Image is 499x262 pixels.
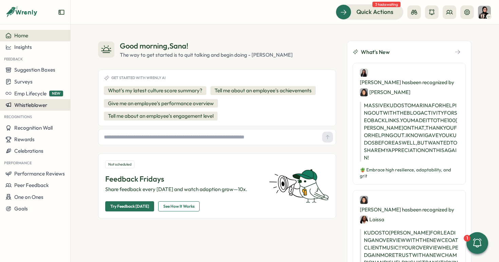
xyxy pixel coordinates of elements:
[360,69,459,96] div: [PERSON_NAME] has been recognized by
[110,202,149,211] span: Try Feedback [DATE]
[14,32,28,39] span: Home
[111,76,166,80] span: Get started with Wrenly AI
[163,202,195,211] span: See How It Works
[360,102,459,162] p: MASSIVE KUDOS TO MARINA FOR HELPING OUT WITH THE BLOG ACTIVITY FOR SEO BACKLINKS. YOU MADE IT TO ...
[478,6,491,19] img: Sana Naqvi
[14,194,43,200] span: One on Ones
[360,196,459,224] div: [PERSON_NAME] has been recognized by
[14,67,55,73] span: Suggestion Boxes
[466,232,488,254] button: 1
[104,112,218,120] button: Tell me about an employee's engagement level
[14,125,53,131] span: Recognition Wall
[464,235,470,242] div: 1
[58,9,65,16] button: Expand sidebar
[105,174,261,184] p: Feedback Fridays
[120,51,293,59] div: The way to get started is to quit talking and begin doing - [PERSON_NAME]
[120,41,293,51] div: Good morning , Sana !
[360,88,368,96] img: Angelina Costa
[336,4,403,19] button: Quick Actions
[105,161,134,168] div: Not scheduled
[14,90,47,97] span: Emp Lifecycle
[104,86,206,95] button: What's my latest culture score summary?
[360,216,368,224] img: Laissa Duclos
[14,205,28,212] span: Goals
[360,69,368,77] img: Marina Moric
[360,196,368,204] img: Angelina Costa
[356,7,393,16] span: Quick Actions
[360,215,384,224] div: Laissa
[14,136,35,143] span: Rewards
[372,2,401,7] span: 3 tasks waiting
[360,88,410,96] div: [PERSON_NAME]
[210,86,316,95] button: Tell me about an employee's achievements
[14,170,65,177] span: Performance Reviews
[105,186,261,193] p: Share feedback every [DATE] and watch adoption grow—10x.
[14,44,32,50] span: Insights
[14,182,49,188] span: Peer Feedback
[360,167,459,179] p: 🪴 Embrace high resilience, adaptability, and grit
[14,102,47,108] span: Whistleblower
[14,78,33,85] span: Surveys
[361,48,390,56] span: What's New
[105,201,154,211] button: Try Feedback [DATE]
[158,201,200,211] button: See How It Works
[14,148,43,154] span: Celebrations
[49,91,63,96] span: NEW
[104,99,218,108] button: Give me an employee's performance overview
